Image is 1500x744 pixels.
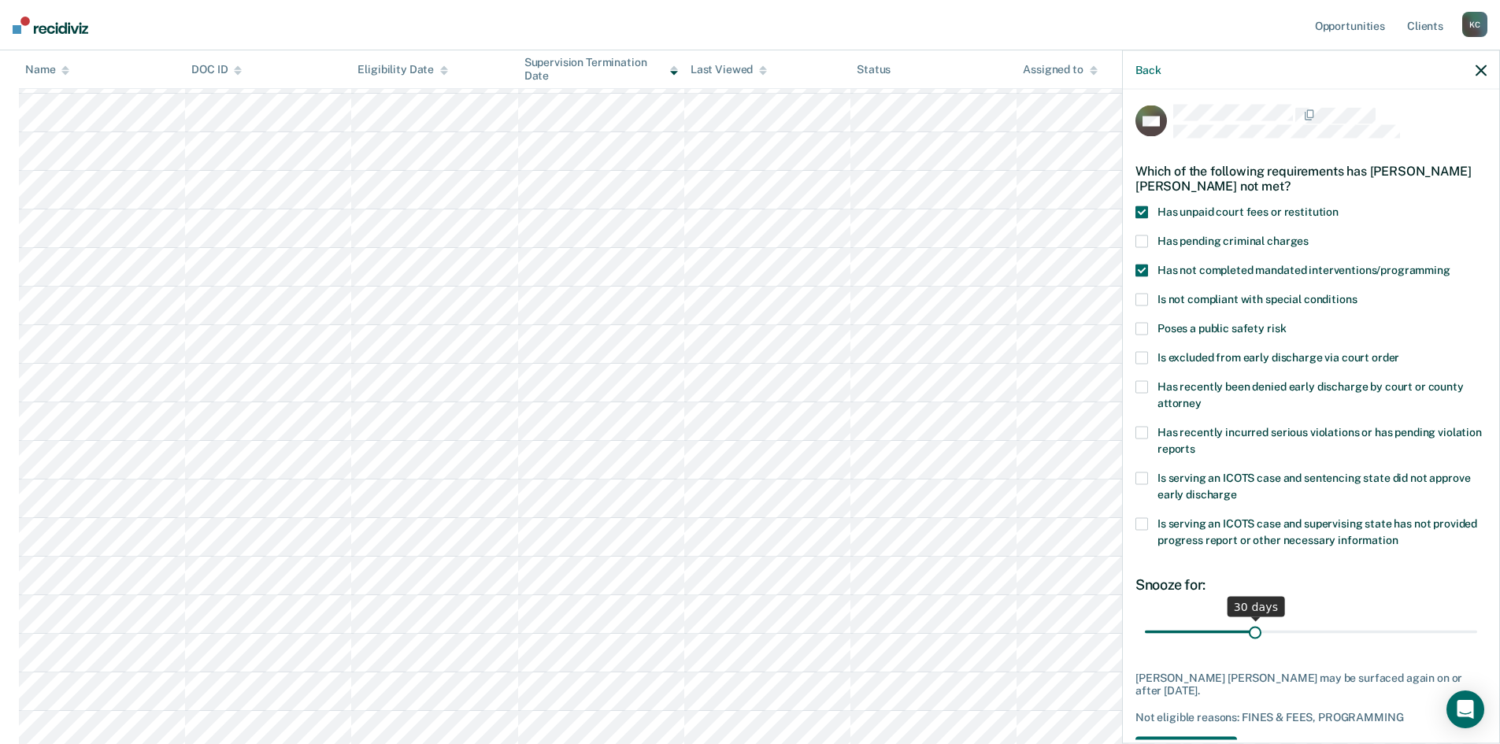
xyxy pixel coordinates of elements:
span: Has not completed mandated interventions/programming [1157,264,1450,276]
span: Is serving an ICOTS case and supervising state has not provided progress report or other necessar... [1157,517,1477,546]
span: Has unpaid court fees or restitution [1157,205,1339,218]
div: K C [1462,12,1487,37]
div: Name [25,63,69,76]
div: Last Viewed [691,63,767,76]
span: Has pending criminal charges [1157,235,1309,247]
div: Status [857,63,891,76]
div: Which of the following requirements has [PERSON_NAME] [PERSON_NAME] not met? [1135,150,1487,205]
span: Is not compliant with special conditions [1157,293,1357,305]
div: Open Intercom Messenger [1446,690,1484,728]
div: Assigned to [1023,63,1097,76]
button: Back [1135,63,1161,76]
span: Poses a public safety risk [1157,322,1286,335]
span: Has recently been denied early discharge by court or county attorney [1157,380,1464,409]
span: Is excluded from early discharge via court order [1157,351,1399,364]
img: Recidiviz [13,17,88,34]
div: Snooze for: [1135,576,1487,594]
div: DOC ID [191,63,242,76]
div: [PERSON_NAME] [PERSON_NAME] may be surfaced again on or after [DATE]. [1135,671,1487,698]
span: Has recently incurred serious violations or has pending violation reports [1157,426,1482,455]
div: Eligibility Date [357,63,448,76]
div: Supervision Termination Date [524,56,678,83]
span: Is serving an ICOTS case and sentencing state did not approve early discharge [1157,472,1470,501]
div: 30 days [1228,596,1285,616]
div: Not eligible reasons: FINES & FEES, PROGRAMMING [1135,711,1487,724]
